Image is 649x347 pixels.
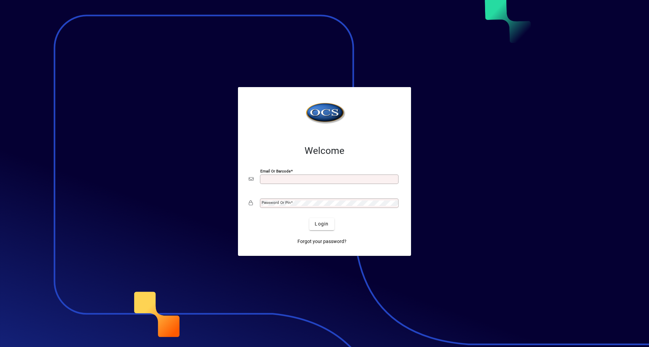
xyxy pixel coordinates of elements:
[262,200,291,205] mat-label: Password or Pin
[297,238,346,245] span: Forgot your password?
[295,236,349,248] a: Forgot your password?
[309,218,334,230] button: Login
[315,220,329,228] span: Login
[249,145,400,157] h2: Welcome
[260,168,291,173] mat-label: Email or Barcode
